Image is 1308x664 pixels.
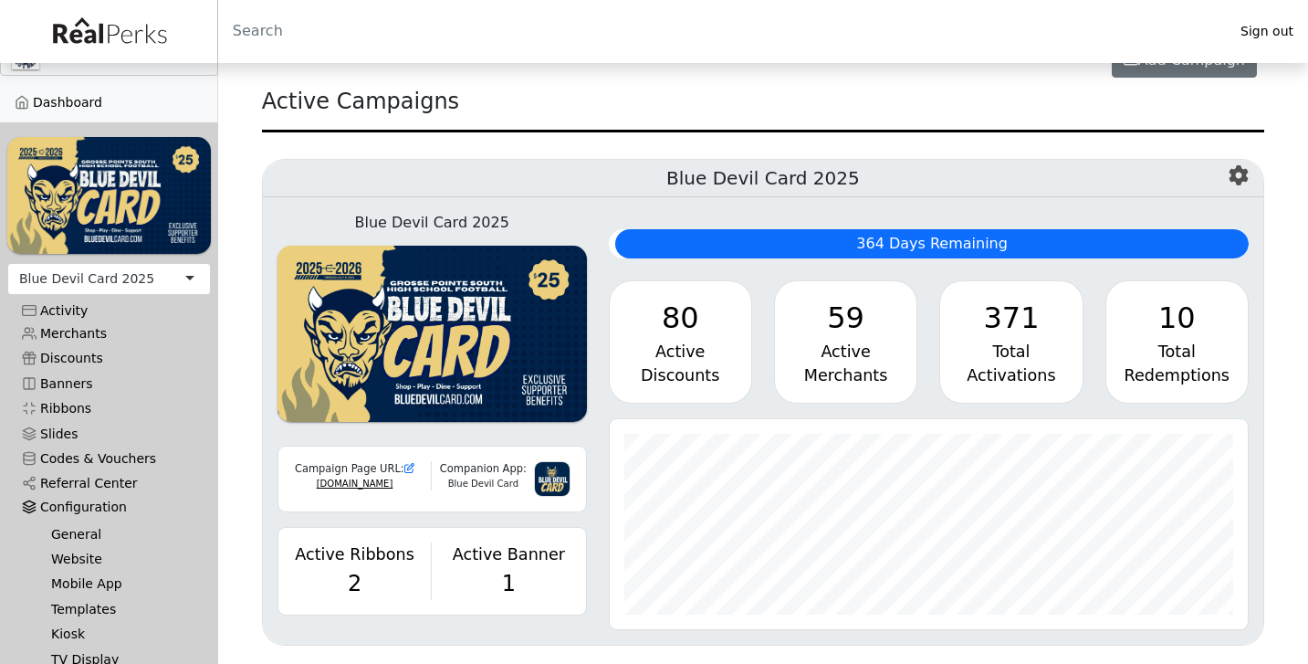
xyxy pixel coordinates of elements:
div: Blue Devil Card [432,477,534,490]
div: Blue Devil Card 2025 [277,212,587,234]
a: Website [37,547,196,572]
div: Active [790,340,902,364]
div: Configuration [22,500,196,515]
a: 59 Active Merchants [774,280,917,404]
div: Redemptions [1121,364,1233,387]
div: Blue Devil Card 2025 [19,269,154,289]
a: [DOMAIN_NAME] [317,479,393,489]
a: Active Ribbons 2 [289,543,420,599]
a: Ribbons [7,396,211,421]
div: Active Ribbons [289,543,420,566]
div: 2 [289,567,420,600]
div: Active [624,340,737,364]
img: WvZzOez5OCqmO91hHZfJL7W2tJ07LbGMjwPPNJwI.png [277,246,587,423]
div: 80 [624,296,737,340]
a: Codes & Vouchers [7,447,211,471]
a: Templates [37,597,196,622]
a: Discounts [7,346,211,371]
a: 10 Total Redemptions [1105,280,1249,404]
img: WvZzOez5OCqmO91hHZfJL7W2tJ07LbGMjwPPNJwI.png [7,137,211,253]
a: Banners [7,372,211,396]
a: 371 Total Activations [939,280,1083,404]
a: Sign out [1226,19,1308,44]
input: Search [218,9,1226,53]
div: 10 [1121,296,1233,340]
a: Kiosk [37,622,196,647]
div: Active Campaigns [262,85,1264,132]
div: Total [955,340,1067,364]
a: Mobile App [37,572,196,596]
h5: Blue Devil Card 2025 [263,160,1263,197]
a: 80 Active Discounts [609,280,752,404]
div: 59 [790,296,902,340]
div: 371 [955,296,1067,340]
div: Activations [955,364,1067,387]
a: General [37,522,196,546]
a: Referral Center [7,471,211,496]
img: 3g6IGvkLNUf97zVHvl5PqY3f2myTnJRpqDk2mpnC.png [534,461,570,497]
div: Discounts [624,364,737,387]
div: Merchants [790,364,902,387]
div: Campaign Page URL: [289,461,420,477]
a: Active Banner 1 [443,543,574,599]
div: Active Banner [443,543,574,566]
div: 364 Days Remaining [615,229,1249,258]
div: Total [1121,340,1233,364]
img: real_perks_logo-01.svg [43,11,174,52]
a: Merchants [7,321,211,346]
div: 1 [443,567,574,600]
div: Companion App: [432,461,534,477]
a: Slides [7,421,211,446]
div: Activity [22,303,196,319]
